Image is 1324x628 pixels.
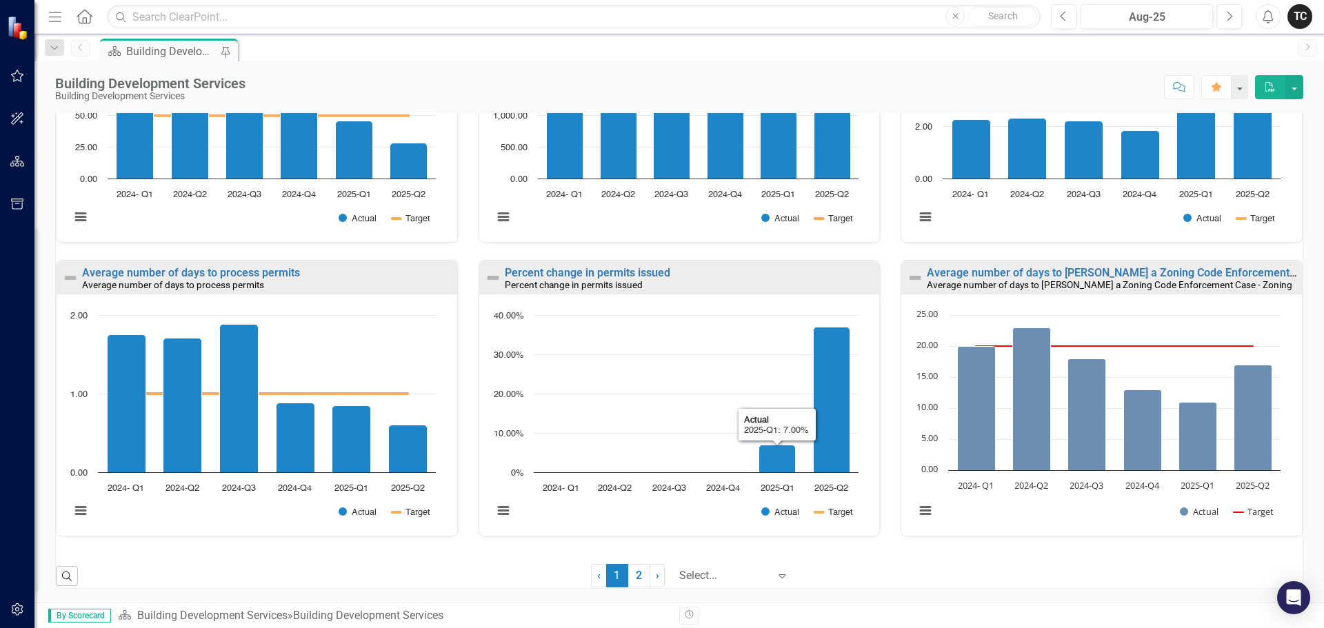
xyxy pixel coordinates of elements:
text: 2024- Q1 [108,484,144,493]
text: 1.00 [70,390,88,399]
text: 20.00% [494,390,523,399]
text: 2024-Q3 [652,484,685,493]
text: 2024- Q1 [546,190,583,199]
img: Not Defined [485,270,501,286]
div: Open Intercom Messenger [1277,581,1310,614]
button: View chart menu, Chart [916,501,935,520]
text: 2024- Q1 [117,190,153,199]
div: Building Development Services [126,43,217,60]
button: Aug-25 [1081,4,1213,29]
svg: Interactive chart [63,308,443,532]
div: Chart. Highcharts interactive chart. [908,14,1295,239]
text: 1,000.00 [493,112,528,121]
button: TC [1287,4,1312,29]
button: Show Target [392,213,430,223]
div: Aug-25 [1085,9,1208,26]
small: Average number of days to [PERSON_NAME] a Zoning Code Enforcement Case - Zoning [927,279,1292,290]
text: 2024-Q3 [654,190,688,199]
span: ‹ [597,569,601,582]
text: 2024-Q3 [1070,479,1104,492]
text: 2025-Q1 [337,190,371,199]
path: 2024- Q1, 1.75. Actual. [108,335,146,473]
text: 2024-Q2 [1014,479,1048,492]
button: Show Actual [339,213,377,223]
path: 2024-Q2, 1.71. Actual. [163,338,202,473]
path: 2025-Q1, 11. Actual. [1179,403,1217,471]
text: 2025-Q1 [760,484,794,493]
text: 40.00% [494,312,523,321]
g: Target, series 2 of 2. Line with 6 data points. [123,391,411,396]
a: Building Development Services [137,609,288,622]
text: 2024-Q4 [1123,190,1157,199]
text: 2024-Q4 [1125,479,1160,492]
text: 2024-Q2 [601,190,634,199]
text: 25.00 [916,307,938,320]
svg: Interactive chart [908,14,1287,239]
text: 0.00 [915,175,932,184]
path: 2024- Q1, 20. Actual. [958,347,996,471]
text: 2024-Q2 [1010,190,1044,199]
path: 2025-Q1, 46. Actual. [336,121,373,179]
button: View chart menu, Chart [71,501,90,520]
a: Average number of days to process permits [82,266,300,279]
text: 10.00% [494,429,523,438]
text: 2.00 [70,312,88,321]
path: 2024-Q3, 1.88. Actual. [220,325,259,473]
div: Building Development Services [55,76,245,91]
svg: Interactive chart [908,308,1287,532]
path: 2025-Q2, 0.6. Actual. [389,425,428,473]
text: 2024-Q3 [1067,190,1101,199]
button: Show Target [1234,505,1274,518]
g: Actual, series 1 of 2. Bar series with 6 bars. [952,56,1272,179]
text: 2025-Q2 [391,484,425,493]
path: 2025-Q1, 3.01. Actual. [1177,99,1216,179]
g: Actual, series 1 of 2. Bar series with 6 bars. [561,327,850,473]
svg: Interactive chart [486,14,865,239]
text: 2025-Q1 [1181,479,1214,492]
text: 2024-Q4 [708,190,741,199]
text: 10.00 [916,401,938,413]
path: 2025-Q2, 4.67. Actual. [1234,56,1272,179]
text: 2024-Q3 [222,484,256,493]
span: › [656,569,659,582]
text: 2024-Q4 [278,484,312,493]
g: Target, series 2 of 2. Line with 6 data points. [974,343,1256,349]
text: 500.00 [501,143,528,152]
text: 2024-Q4 [282,190,316,199]
text: 2025-Q2 [814,190,848,199]
path: 2024-Q2, 1,704. Actual. [600,71,636,179]
input: Search ClearPoint... [107,5,1041,29]
path: 2024-Q2, 23. Actual. [1013,328,1051,471]
g: Actual, series 1 of 2. Bar series with 6 bars. [958,328,1272,471]
path: 2024-Q2, 67. Actual. [172,94,209,179]
text: 2025-Q1 [1179,190,1213,199]
div: Chart. Highcharts interactive chart. [63,308,450,532]
g: Target, series 2 of 2. Line with 6 data points. [132,113,412,119]
path: 2025-Q2, 17. Actual. [1234,365,1272,471]
path: 2025-Q1, 0.85. Actual. [332,406,371,473]
path: 2024-Q3, 75. Actual. [226,84,263,179]
div: Chart. Highcharts interactive chart. [908,308,1295,532]
path: 2024-Q4, 60. Actual. [281,103,318,179]
button: View chart menu, Chart [916,207,935,227]
text: 2025-Q1 [761,190,795,199]
path: 2025-Q2, 28. Actual. [390,143,428,179]
div: » [118,608,669,624]
img: Not Defined [907,270,923,286]
button: Show Target [815,507,853,517]
text: 2024- Q1 [958,479,994,492]
div: Chart. Highcharts interactive chart. [63,14,450,239]
button: Show Target [815,213,853,223]
path: 2024-Q2, 2.29. Actual. [1008,118,1047,179]
path: 2024-Q4, 1.82. Actual. [1121,130,1160,179]
text: 2024- Q1 [953,190,990,199]
div: Double-Click to Edit [901,260,1303,537]
span: By Scorecard [48,609,111,622]
div: Double-Click to Edit [479,260,881,537]
text: 15.00 [916,369,938,382]
div: Building Development Services [293,609,443,622]
a: 2 [628,564,650,587]
small: Percent change in permits issued [505,279,643,290]
button: Show Actual [761,507,799,517]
